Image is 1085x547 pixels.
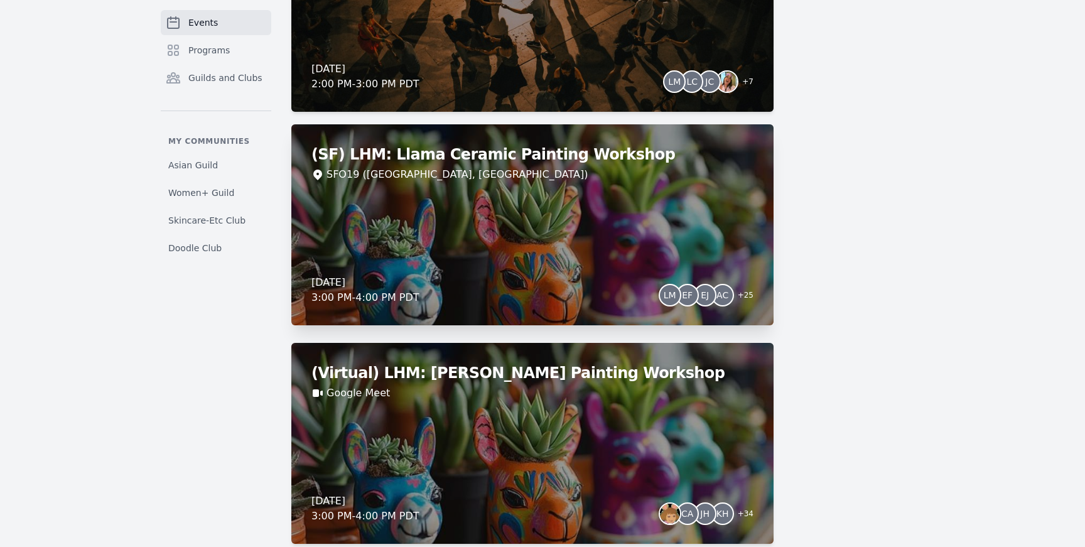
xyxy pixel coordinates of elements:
[664,291,676,300] span: LM
[188,16,218,29] span: Events
[161,10,271,259] nav: Sidebar
[161,181,271,204] a: Women+ Guild
[168,242,222,254] span: Doodle Club
[716,509,729,518] span: KH
[716,291,728,300] span: AC
[168,187,234,199] span: Women+ Guild
[311,363,753,383] h2: (Virtual) LHM: [PERSON_NAME] Painting Workshop
[311,275,419,305] div: [DATE] 3:00 PM - 4:00 PM PDT
[161,38,271,63] a: Programs
[291,343,774,544] a: (Virtual) LHM: [PERSON_NAME] Painting WorkshopGoogle Meet[DATE]3:00 PM-4:00 PM PDTCAJHKH+34
[161,136,271,146] p: My communities
[161,209,271,232] a: Skincare-Etc Club
[705,77,714,86] span: JC
[168,159,218,171] span: Asian Guild
[700,509,710,518] span: JH
[161,154,271,176] a: Asian Guild
[682,291,693,300] span: EF
[161,65,271,90] a: Guilds and Clubs
[327,386,390,401] a: Google Meet
[730,506,753,524] span: + 34
[161,237,271,259] a: Doodle Club
[188,44,230,57] span: Programs
[735,74,753,92] span: + 7
[311,62,419,92] div: [DATE] 2:00 PM - 3:00 PM PDT
[188,72,262,84] span: Guilds and Clubs
[701,291,709,300] span: EJ
[168,214,246,227] span: Skincare-Etc Club
[311,144,753,165] h2: (SF) LHM: Llama Ceramic Painting Workshop
[291,124,774,325] a: (SF) LHM: Llama Ceramic Painting WorkshopSFO19 ([GEOGRAPHIC_DATA], [GEOGRAPHIC_DATA])[DATE]3:00 P...
[161,10,271,35] a: Events
[681,509,693,518] span: CA
[327,167,588,182] div: SFO19 ([GEOGRAPHIC_DATA], [GEOGRAPHIC_DATA])
[668,77,681,86] span: LM
[687,77,698,86] span: LC
[730,288,753,305] span: + 25
[311,494,419,524] div: [DATE] 3:00 PM - 4:00 PM PDT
